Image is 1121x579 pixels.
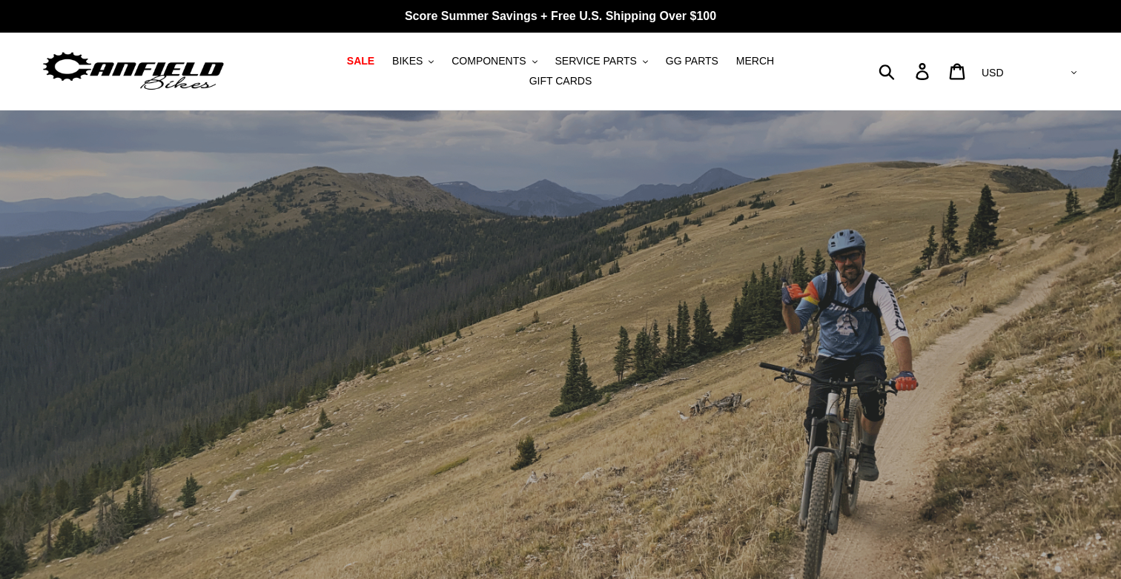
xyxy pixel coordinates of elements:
[729,51,781,71] a: MERCH
[555,55,636,67] span: SERVICE PARTS
[547,51,655,71] button: SERVICE PARTS
[41,48,226,95] img: Canfield Bikes
[736,55,774,67] span: MERCH
[444,51,544,71] button: COMPONENTS
[385,51,441,71] button: BIKES
[666,55,718,67] span: GG PARTS
[529,75,592,87] span: GIFT CARDS
[392,55,423,67] span: BIKES
[452,55,526,67] span: COMPONENTS
[347,55,374,67] span: SALE
[340,51,382,71] a: SALE
[887,55,925,87] input: Search
[658,51,726,71] a: GG PARTS
[522,71,600,91] a: GIFT CARDS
